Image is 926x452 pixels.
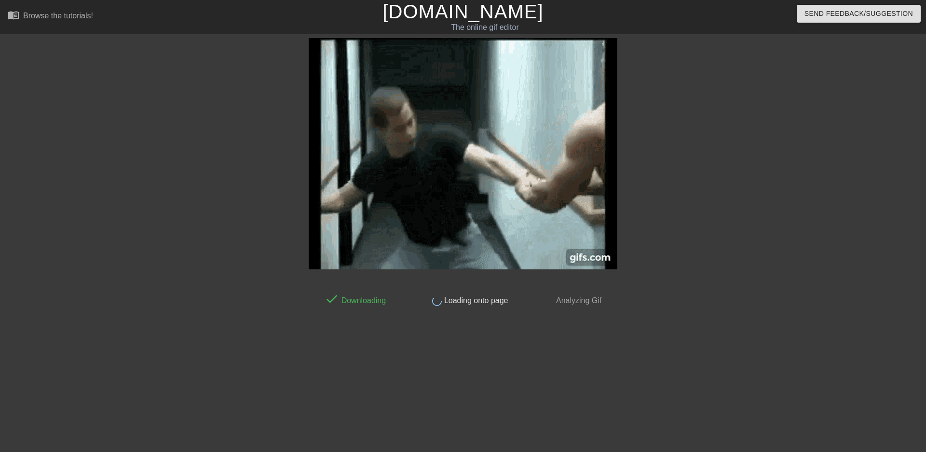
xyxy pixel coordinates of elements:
[442,296,508,305] span: Loading onto page
[313,22,656,33] div: The online gif editor
[797,5,921,23] button: Send Feedback/Suggestion
[325,292,339,306] span: done
[23,12,93,20] div: Browse the tutorials!
[309,38,617,269] img: CDMlp.gif
[8,9,19,21] span: menu_book
[8,9,93,24] a: Browse the tutorials!
[804,8,913,20] span: Send Feedback/Suggestion
[554,296,601,305] span: Analyzing Gif
[382,1,543,22] a: [DOMAIN_NAME]
[339,296,386,305] span: Downloading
